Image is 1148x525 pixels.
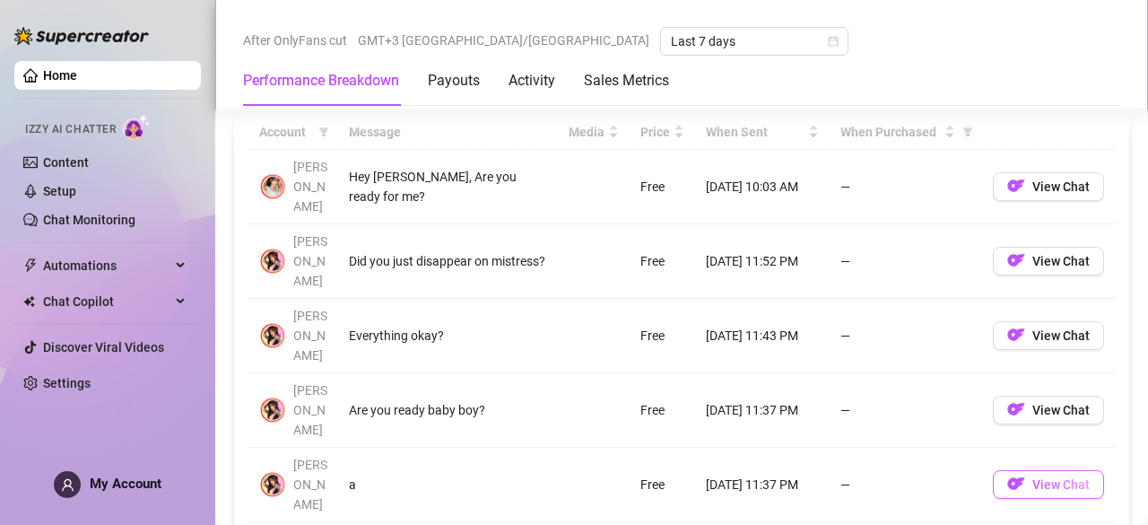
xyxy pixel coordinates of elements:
span: [PERSON_NAME] [293,234,327,288]
img: OF [1007,177,1025,195]
td: [DATE] 11:37 PM [695,448,830,522]
a: OFView Chat [993,258,1104,272]
th: Message [338,115,558,150]
span: View Chat [1032,179,1090,194]
a: Settings [43,376,91,390]
span: Price [640,122,670,142]
div: Performance Breakdown [243,70,399,92]
span: Last 7 days [671,28,838,55]
span: View Chat [1032,403,1090,417]
a: Chat Monitoring [43,213,135,227]
span: Izzy AI Chatter [25,121,116,138]
a: Home [43,68,77,83]
span: filter [962,127,973,137]
span: After OnlyFans cut [243,27,347,54]
a: OFView Chat [993,183,1104,197]
span: View Chat [1032,254,1090,268]
div: Sales Metrics [584,70,669,92]
span: thunderbolt [23,258,38,273]
td: — [830,224,982,299]
img: OF [1007,326,1025,344]
span: View Chat [1032,328,1090,343]
img: Holly [260,398,285,423]
img: OF [1007,475,1025,493]
td: [DATE] 11:37 PM [695,373,830,448]
td: — [830,448,982,522]
span: View Chat [1032,477,1090,492]
button: OFView Chat [993,470,1104,499]
div: Hey [PERSON_NAME], Are you ready for me? [349,167,547,206]
td: [DATE] 11:52 PM [695,224,830,299]
span: My Account [90,476,161,492]
th: When Purchased [830,115,982,150]
div: Everything okay? [349,326,547,346]
td: Free [630,448,695,522]
img: OF [1007,251,1025,269]
img: Holly [260,323,285,348]
span: filter [315,118,333,145]
div: Payouts [428,70,480,92]
span: calendar [828,36,839,47]
th: Media [558,115,630,150]
span: Automations [43,251,170,280]
img: Chat Copilot [23,295,35,308]
img: 𝖍𝖔𝖑𝖑𝖞 [260,174,285,199]
td: Free [630,299,695,373]
a: OFView Chat [993,481,1104,495]
div: a [349,475,547,494]
a: OFView Chat [993,407,1104,421]
div: Did you just disappear on mistress? [349,251,547,271]
img: logo-BBDzfeDw.svg [14,27,149,45]
td: — [830,299,982,373]
a: Discover Viral Videos [43,340,164,354]
span: Media [569,122,604,142]
td: — [830,150,982,224]
td: Free [630,224,695,299]
div: Activity [509,70,555,92]
button: OFView Chat [993,247,1104,276]
span: [PERSON_NAME] [293,309,327,363]
img: OF [1007,400,1025,418]
span: GMT+3 [GEOGRAPHIC_DATA]/[GEOGRAPHIC_DATA] [358,27,649,54]
span: Chat Copilot [43,287,170,316]
button: OFView Chat [993,321,1104,350]
a: OFView Chat [993,332,1104,346]
span: [PERSON_NAME] [293,160,327,214]
img: AI Chatter [123,114,151,140]
img: Holly [260,472,285,497]
span: [PERSON_NAME] [293,383,327,437]
span: user [61,478,74,492]
span: When Purchased [840,122,941,142]
td: — [830,373,982,448]
span: Account [259,122,311,142]
img: Holly [260,249,285,274]
span: When Sent [706,122,804,142]
a: Content [43,155,89,170]
div: Are you ready baby boy? [349,400,547,420]
th: Price [630,115,695,150]
button: OFView Chat [993,396,1104,424]
td: [DATE] 11:43 PM [695,299,830,373]
span: filter [959,118,977,145]
span: filter [318,127,329,137]
th: When Sent [695,115,830,150]
td: Free [630,373,695,448]
a: Setup [43,184,76,198]
td: [DATE] 10:03 AM [695,150,830,224]
span: [PERSON_NAME] [293,458,327,512]
button: OFView Chat [993,172,1104,201]
td: Free [630,150,695,224]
